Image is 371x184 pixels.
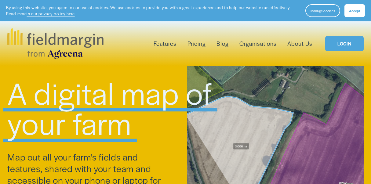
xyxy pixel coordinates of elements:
a: LOGIN [325,36,364,52]
span: Manage cookies [311,8,335,13]
span: A digital map of your farm [7,71,219,144]
p: By using this website, you agree to our use of cookies. We use cookies to provide you with a grea... [6,5,299,16]
a: in our privacy policy here [27,11,75,16]
a: About Us [287,39,312,49]
button: Accept [344,4,365,17]
span: Features [154,39,176,48]
a: folder dropdown [154,39,176,49]
a: Organisations [239,39,277,49]
a: Pricing [187,39,206,49]
a: Blog [216,39,229,49]
button: Manage cookies [305,4,340,17]
img: fieldmargin.com [7,28,103,59]
span: Accept [349,8,360,13]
